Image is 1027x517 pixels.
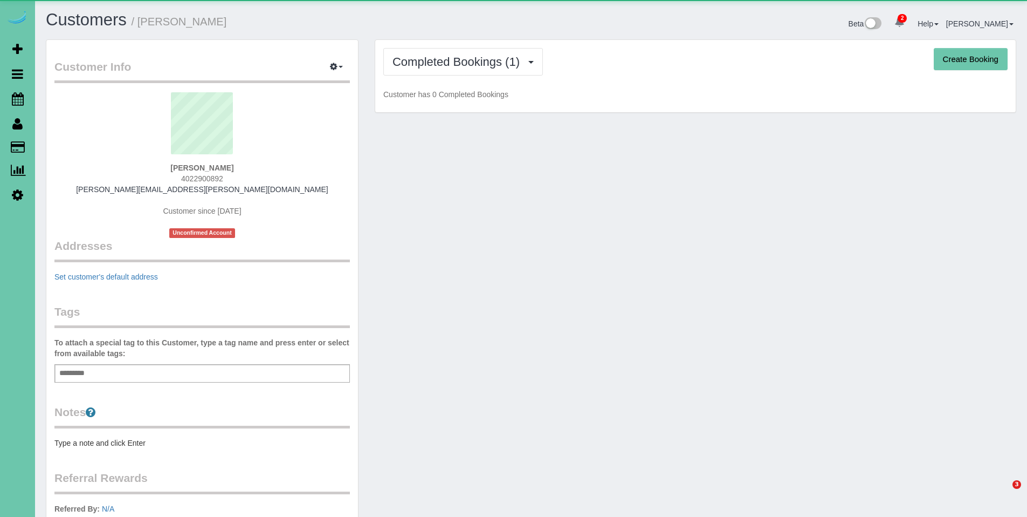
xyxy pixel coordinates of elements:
a: Help [918,19,939,28]
span: 4022900892 [181,174,223,183]
strong: [PERSON_NAME] [170,164,233,172]
label: To attach a special tag to this Customer, type a tag name and press enter or select from availabl... [54,337,350,359]
span: 2 [898,14,907,23]
legend: Tags [54,304,350,328]
img: Automaid Logo [6,11,28,26]
a: Beta [849,19,882,28]
a: [PERSON_NAME] [946,19,1014,28]
a: 2 [889,11,910,35]
iframe: Intercom live chat [990,480,1016,506]
a: N/A [102,505,114,513]
button: Create Booking [934,48,1008,71]
pre: Type a note and click Enter [54,438,350,448]
span: 3 [1012,480,1021,489]
span: Completed Bookings (1) [392,55,525,69]
span: Unconfirmed Account [169,228,235,237]
legend: Notes [54,404,350,428]
a: [PERSON_NAME][EMAIL_ADDRESS][PERSON_NAME][DOMAIN_NAME] [76,185,328,194]
legend: Customer Info [54,59,350,83]
span: Customer since [DATE] [163,207,241,215]
button: Completed Bookings (1) [383,48,543,76]
a: Customers [46,10,127,29]
img: New interface [864,17,881,31]
legend: Referral Rewards [54,470,350,494]
label: Referred By: [54,504,100,514]
a: Set customer's default address [54,273,158,281]
p: Customer has 0 Completed Bookings [383,89,1008,100]
small: / [PERSON_NAME] [132,16,227,28]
